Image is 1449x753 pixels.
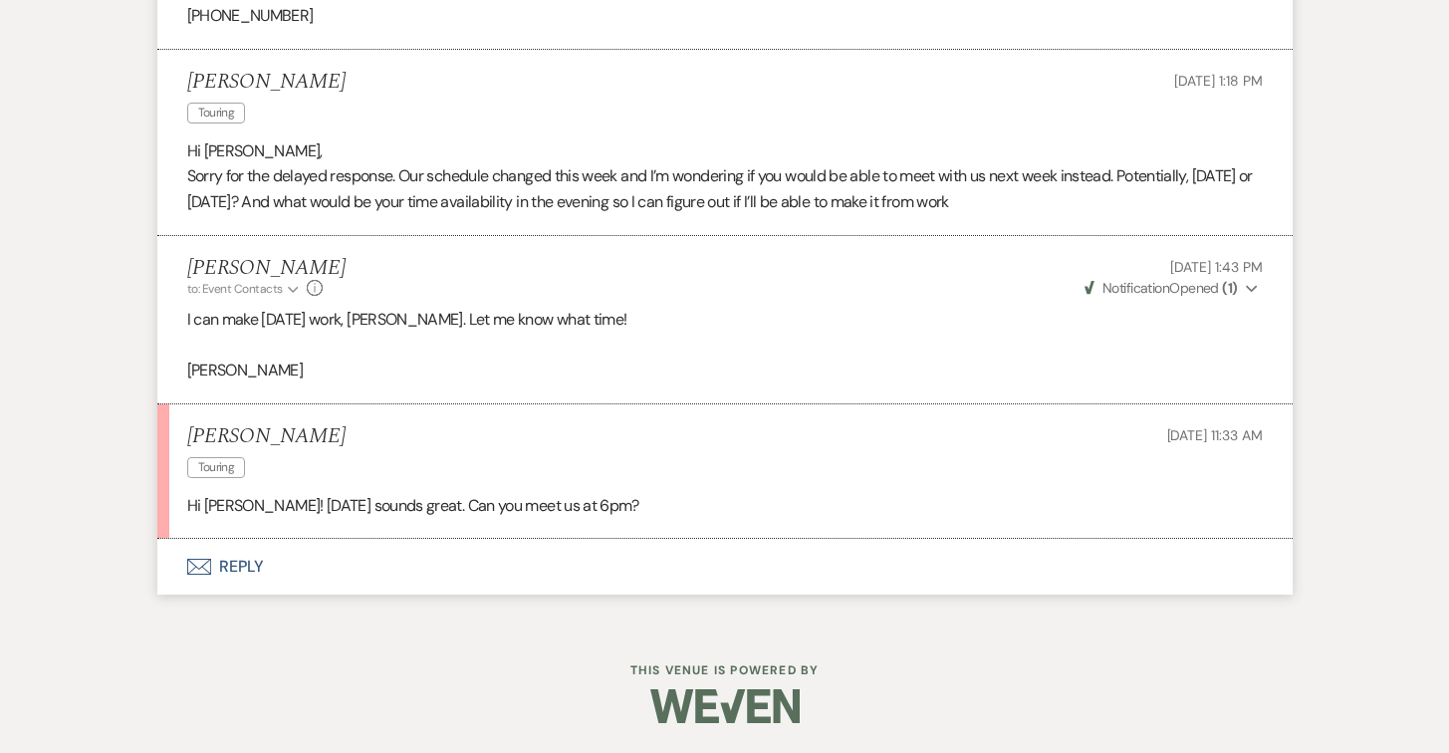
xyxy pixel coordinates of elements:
p: [PHONE_NUMBER] [187,3,1263,29]
span: Notification [1102,279,1169,297]
button: Reply [157,539,1293,595]
p: Hi [PERSON_NAME]! [DATE] sounds great. Can you meet us at 6pm? [187,493,1263,519]
p: Hi [PERSON_NAME], [187,138,1263,164]
img: Weven Logo [650,671,800,741]
h5: [PERSON_NAME] [187,424,346,449]
h5: [PERSON_NAME] [187,256,346,281]
p: Sorry for the delayed response. Our schedule changed this week and I’m wondering if you would be ... [187,163,1263,214]
p: [PERSON_NAME] [187,358,1263,383]
span: Touring [187,103,246,124]
span: [DATE] 1:43 PM [1170,258,1262,276]
h5: [PERSON_NAME] [187,70,346,95]
strong: ( 1 ) [1222,279,1237,297]
span: [DATE] 1:18 PM [1174,72,1262,90]
span: to: Event Contacts [187,281,283,297]
span: Opened [1085,279,1238,297]
span: [DATE] 11:33 AM [1167,426,1263,444]
p: I can make [DATE] work, [PERSON_NAME]. Let me know what time! [187,307,1263,333]
span: Touring [187,457,246,478]
button: NotificationOpened (1) [1082,278,1263,299]
button: to: Event Contacts [187,280,302,298]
